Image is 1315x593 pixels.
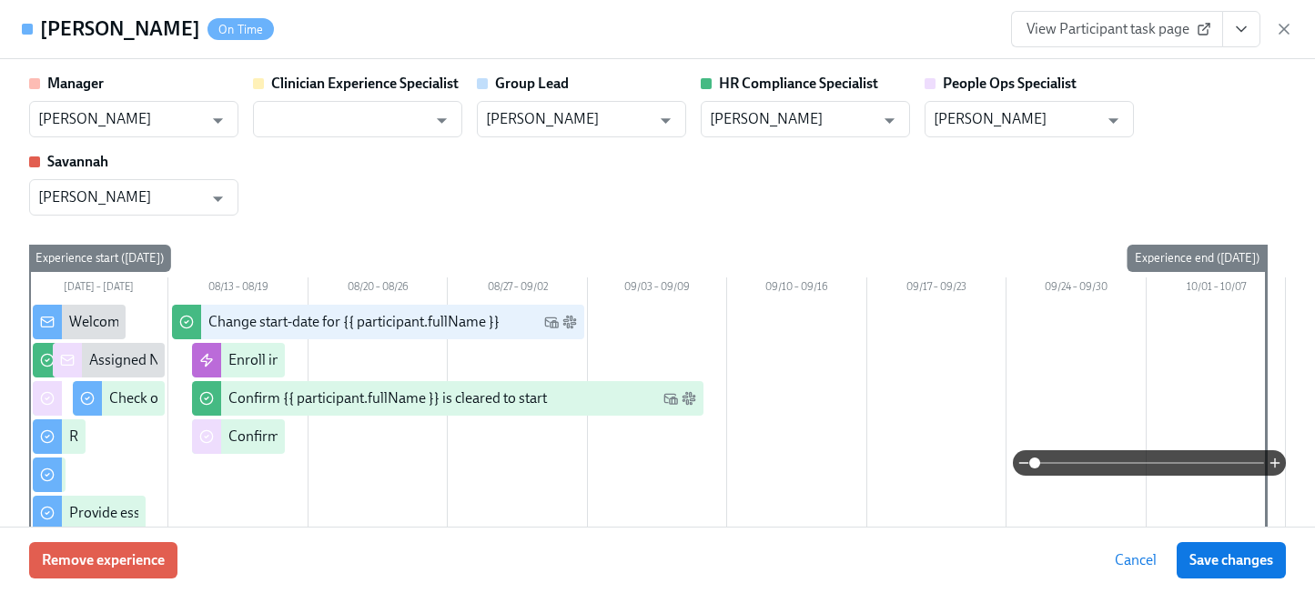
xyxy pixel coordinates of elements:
[652,106,680,135] button: Open
[1147,277,1286,301] div: 10/01 – 10/07
[1115,551,1157,569] span: Cancel
[875,106,904,135] button: Open
[562,315,577,329] svg: Slack
[204,106,232,135] button: Open
[727,277,866,301] div: 09/10 – 09/16
[69,503,353,523] div: Provide essential professional documentation
[109,388,370,408] div: Check out our recommended laptop specs
[228,388,547,408] div: Confirm {{ participant.fullName }} is cleared to start
[719,75,878,92] strong: HR Compliance Specialist
[40,15,200,43] h4: [PERSON_NAME]
[271,75,459,92] strong: Clinician Experience Specialist
[1011,11,1223,47] a: View Participant task page
[69,312,411,332] div: Welcome from the Charlie Health Compliance Team 👋
[29,277,168,301] div: [DATE] – [DATE]
[495,75,569,92] strong: Group Lead
[1006,277,1146,301] div: 09/24 – 09/30
[1099,106,1128,135] button: Open
[204,185,232,213] button: Open
[228,427,420,447] div: Confirm cleared by People Ops
[663,391,678,406] svg: Work Email
[867,277,1006,301] div: 09/17 – 09/23
[588,277,727,301] div: 09/03 – 09/09
[69,427,405,447] div: Register on the [US_STATE] [MEDICAL_DATA] website
[428,106,456,135] button: Open
[47,153,108,170] strong: Savannah
[1222,11,1260,47] button: View task page
[1027,20,1208,38] span: View Participant task page
[682,391,696,406] svg: Slack
[29,542,177,578] button: Remove experience
[1102,542,1169,578] button: Cancel
[207,23,274,36] span: On Time
[544,315,559,329] svg: Work Email
[47,75,104,92] strong: Manager
[309,277,448,301] div: 08/20 – 08/26
[1189,551,1273,569] span: Save changes
[448,277,587,301] div: 08/27 – 09/02
[42,551,165,569] span: Remove experience
[208,312,500,332] div: Change start-date for {{ participant.fullName }}
[228,350,508,370] div: Enroll in FTE Primary Therapists Onboarding
[1177,542,1286,578] button: Save changes
[28,245,171,272] div: Experience start ([DATE])
[943,75,1077,92] strong: People Ops Specialist
[89,350,208,370] div: Assigned New Hire
[168,277,308,301] div: 08/13 – 08/19
[1128,245,1267,272] div: Experience end ([DATE])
